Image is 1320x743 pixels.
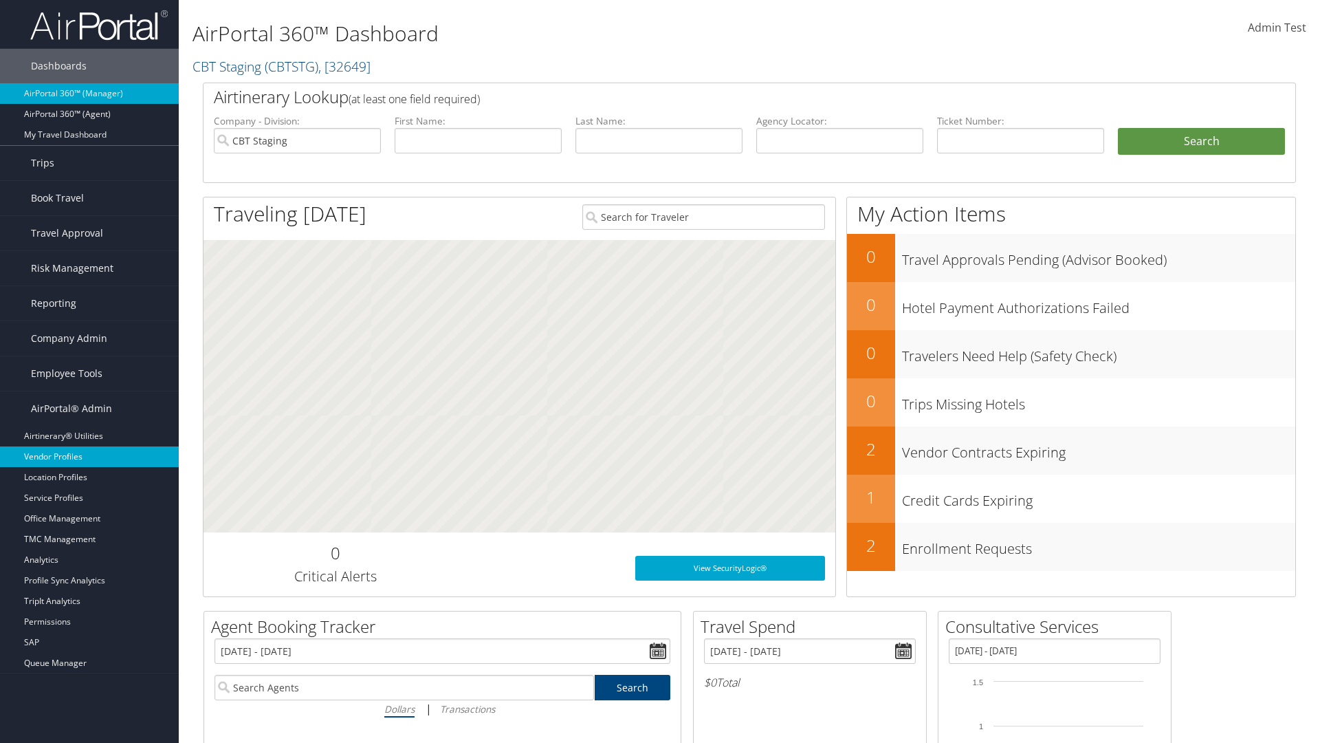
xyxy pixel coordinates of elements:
[902,388,1295,414] h3: Trips Missing Hotels
[847,330,1295,378] a: 0Travelers Need Help (Safety Check)
[847,282,1295,330] a: 0Hotel Payment Authorizations Failed
[30,9,168,41] img: airportal-logo.png
[31,391,112,426] span: AirPortal® Admin
[979,722,983,731] tspan: 1
[847,378,1295,427] a: 0Trips Missing Hotels
[847,534,895,557] h2: 2
[704,675,916,690] h6: Total
[31,251,113,286] span: Risk Management
[192,57,371,76] a: CBT Staging
[1118,128,1285,155] button: Search
[575,114,742,128] label: Last Name:
[31,181,84,215] span: Book Travel
[349,91,480,107] span: (at least one field required)
[192,19,935,48] h1: AirPortal 360™ Dashboard
[902,436,1295,462] h3: Vendor Contracts Expiring
[214,85,1194,109] h2: Airtinerary Lookup
[211,615,681,638] h2: Agent Booking Tracker
[318,57,371,76] span: , [ 32649 ]
[31,49,87,83] span: Dashboards
[937,114,1104,128] label: Ticket Number:
[214,567,456,586] h3: Critical Alerts
[701,615,926,638] h2: Travel Spend
[265,57,318,76] span: ( CBTSTG )
[214,700,670,718] div: |
[902,484,1295,510] h3: Credit Cards Expiring
[847,341,895,365] h2: 0
[902,244,1295,270] h3: Travel Approvals Pending (Advisor Booked)
[440,702,495,715] i: Transactions
[847,438,895,461] h2: 2
[847,234,1295,282] a: 0Travel Approvals Pending (Advisor Booked)
[945,615,1171,638] h2: Consultative Services
[902,292,1295,318] h3: Hotel Payment Authorizations Failed
[214,114,381,128] label: Company - Division:
[847,475,1295,523] a: 1Credit Cards Expiring
[847,389,895,413] h2: 0
[847,523,1295,571] a: 2Enrollment Requests
[31,356,102,391] span: Employee Tools
[704,675,716,690] span: $0
[847,245,895,268] h2: 0
[595,675,671,700] a: Search
[635,556,825,581] a: View SecurityLogic®
[847,427,1295,475] a: 2Vendor Contracts Expiring
[902,340,1295,366] h3: Travelers Need Help (Safety Check)
[847,293,895,316] h2: 0
[31,146,54,180] span: Trips
[973,678,983,687] tspan: 1.5
[31,286,76,321] span: Reporting
[31,216,103,250] span: Travel Approval
[395,114,562,128] label: First Name:
[214,200,366,228] h1: Traveling [DATE]
[1248,7,1306,50] a: Admin Test
[214,675,594,700] input: Search Agents
[847,486,895,509] h2: 1
[384,702,415,715] i: Dollars
[1248,20,1306,35] span: Admin Test
[31,321,107,356] span: Company Admin
[756,114,923,128] label: Agency Locator:
[582,204,825,230] input: Search for Traveler
[902,532,1295,559] h3: Enrollment Requests
[214,541,456,565] h2: 0
[847,200,1295,228] h1: My Action Items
